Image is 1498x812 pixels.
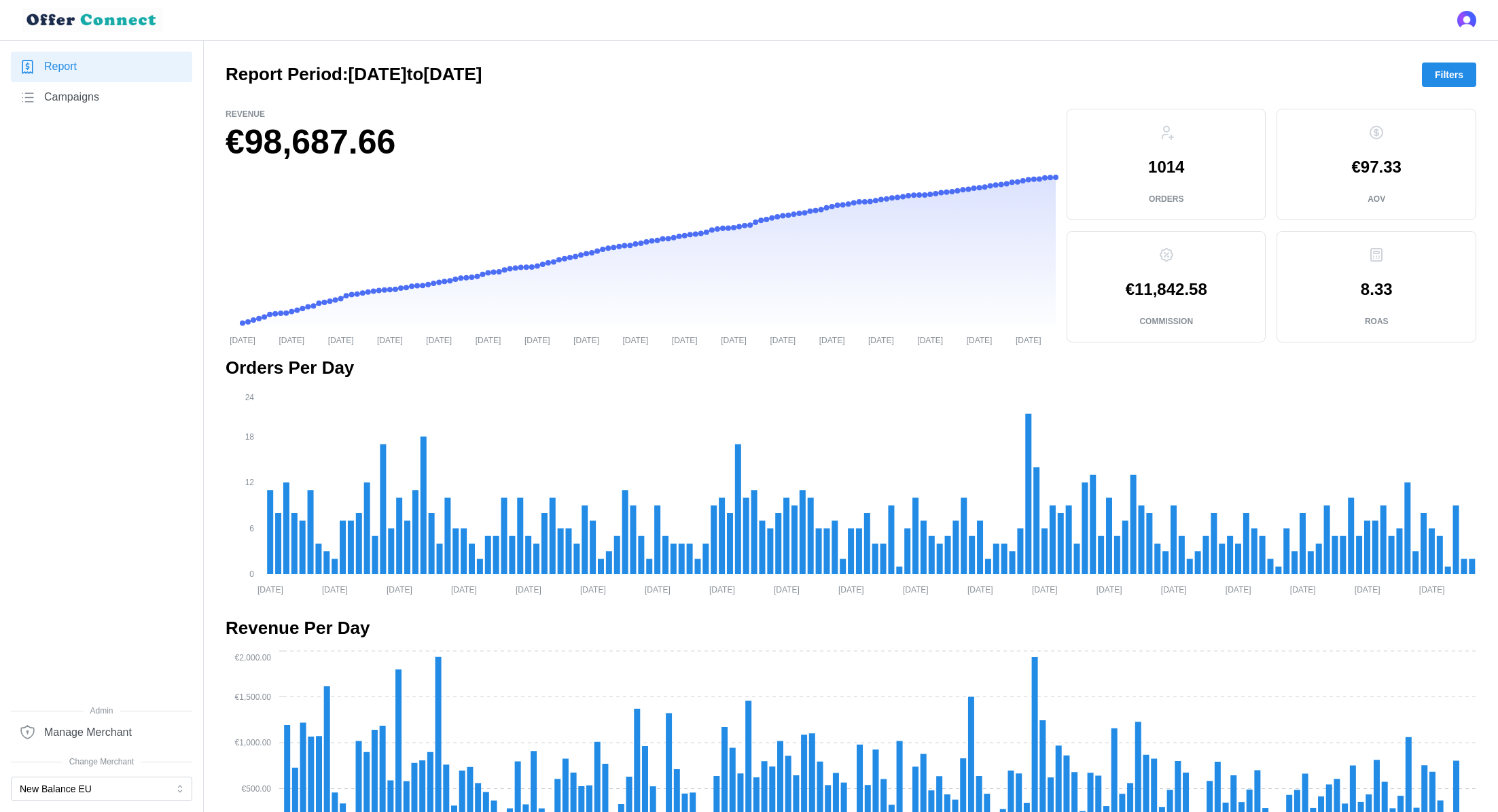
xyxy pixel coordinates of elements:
a: Report [11,52,192,82]
a: Manage Merchant [11,717,192,747]
tspan: [DATE] [903,584,929,594]
span: Filters [1435,63,1463,86]
tspan: [DATE] [967,584,993,594]
h1: €98,687.66 [226,120,1056,164]
tspan: 0 [249,569,254,579]
tspan: €2,000.00 [235,653,272,663]
tspan: 18 [245,432,255,442]
img: loyalBe Logo [22,8,163,32]
p: €11,842.58 [1126,281,1207,298]
span: Campaigns [44,89,99,106]
h2: Report Period: [DATE] to [DATE] [226,63,482,86]
p: Revenue [226,109,1056,120]
tspan: [DATE] [838,584,864,594]
tspan: [DATE] [387,584,412,594]
tspan: €1,500.00 [235,692,272,702]
tspan: [DATE] [1355,584,1380,594]
tspan: [DATE] [1419,584,1445,594]
tspan: [DATE] [1016,335,1041,345]
tspan: [DATE] [770,335,796,345]
tspan: [DATE] [819,335,845,345]
span: Manage Merchant [44,724,132,741]
h2: Orders Per Day [226,356,1476,380]
tspan: [DATE] [524,335,550,345]
tspan: €1,000.00 [235,738,272,747]
tspan: [DATE] [257,584,283,594]
tspan: [DATE] [573,335,599,345]
tspan: [DATE] [967,335,993,345]
a: Campaigns [11,82,192,113]
span: Admin [11,705,192,718]
tspan: [DATE] [645,584,671,594]
h2: Revenue Per Day [226,616,1476,640]
tspan: [DATE] [322,584,348,594]
tspan: [DATE] [580,584,606,594]
tspan: [DATE] [709,584,735,594]
tspan: [DATE] [1290,584,1316,594]
tspan: 12 [245,478,255,487]
tspan: [DATE] [1226,584,1251,594]
tspan: [DATE] [623,335,649,345]
tspan: [DATE] [426,335,452,345]
img: 's logo [1457,11,1476,30]
tspan: [DATE] [1161,584,1187,594]
p: ROAS [1365,316,1389,328]
tspan: €500.00 [242,784,272,794]
tspan: [DATE] [672,335,698,345]
tspan: 24 [245,392,255,402]
tspan: [DATE] [721,335,747,345]
tspan: 6 [249,524,254,533]
button: Filters [1422,63,1476,87]
tspan: [DATE] [377,335,403,345]
button: Open user button [1457,11,1476,30]
tspan: [DATE] [476,335,501,345]
tspan: [DATE] [868,335,894,345]
span: Change Merchant [11,756,192,769]
p: AOV [1368,194,1385,205]
tspan: [DATE] [328,335,354,345]
tspan: [DATE] [1032,584,1058,594]
tspan: [DATE] [451,584,477,594]
button: New Balance EU [11,777,192,801]
tspan: [DATE] [230,335,255,345]
p: 1014 [1148,159,1184,175]
p: 8.33 [1361,281,1393,298]
span: Report [44,58,77,75]
p: €97.33 [1352,159,1402,175]
p: Commission [1139,316,1193,328]
tspan: [DATE] [1096,584,1122,594]
tspan: [DATE] [774,584,800,594]
tspan: [DATE] [917,335,943,345]
tspan: [DATE] [516,584,541,594]
tspan: [DATE] [279,335,304,345]
p: Orders [1149,194,1183,205]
